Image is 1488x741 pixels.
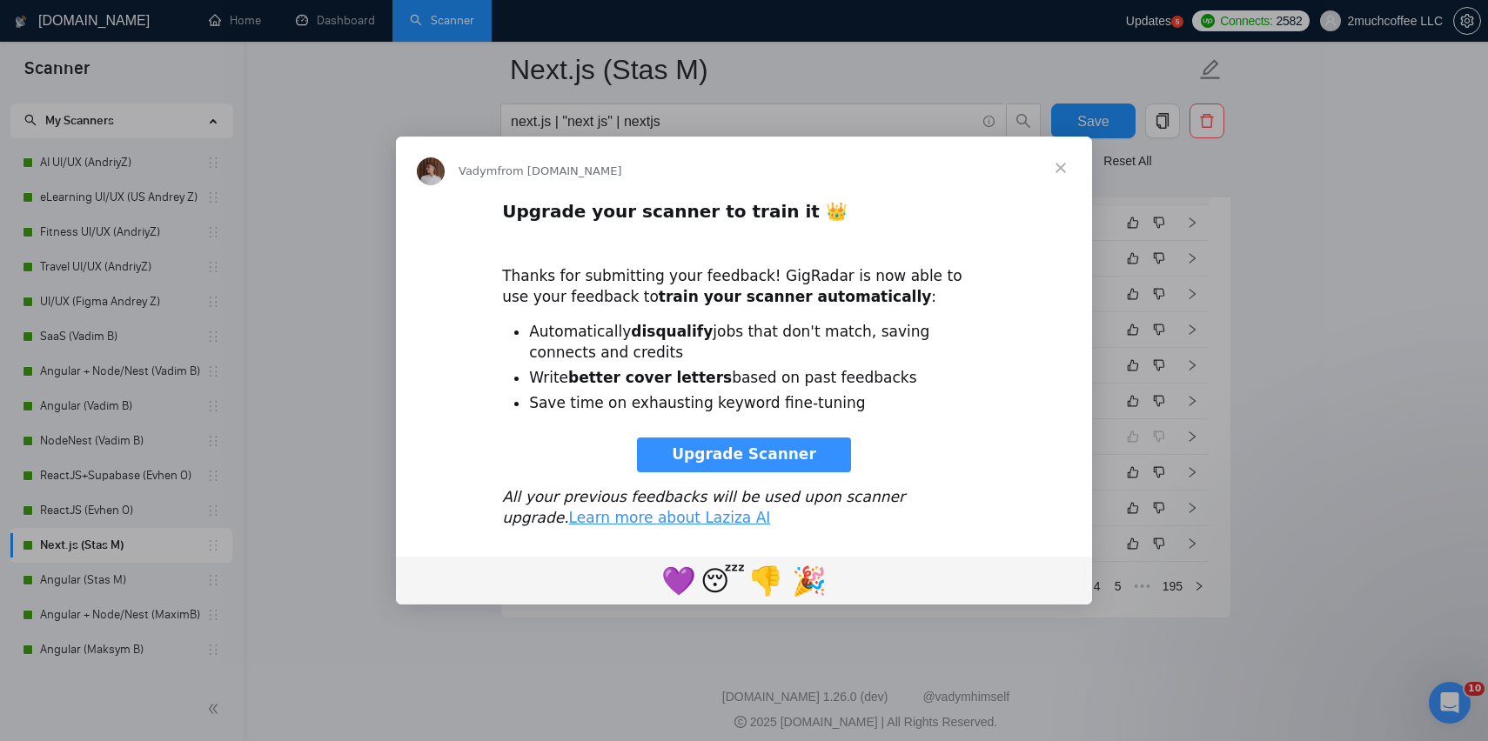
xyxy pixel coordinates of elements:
[748,564,783,597] span: 👎
[529,368,986,389] li: Write based on past feedbacks
[661,564,696,597] span: 💜
[529,393,986,414] li: Save time on exhausting keyword fine-tuning
[497,164,621,177] span: from [DOMAIN_NAME]
[788,559,831,601] span: tada reaction
[657,559,700,601] span: purple heart reaction
[568,369,732,386] b: better cover letters
[672,445,816,463] span: Upgrade Scanner
[569,509,771,526] a: Learn more about Laziza AI
[459,164,497,177] span: Vadym
[502,201,848,222] b: Upgrade your scanner to train it 👑
[700,564,745,597] span: 😴
[1029,137,1092,199] span: Close
[659,288,932,305] b: train your scanner automatically
[417,157,445,185] img: Profile image for Vadym
[502,245,986,307] div: Thanks for submitting your feedback! GigRadar is now able to use your feedback to :
[637,437,851,472] a: Upgrade Scanner
[700,559,744,601] span: sleeping reaction
[529,322,986,364] li: Automatically jobs that don't match, saving connects and credits
[631,323,713,340] b: disqualify
[792,564,827,597] span: 🎉
[744,559,788,601] span: 1 reaction
[502,488,905,526] i: All your previous feedbacks will be used upon scanner upgrade.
